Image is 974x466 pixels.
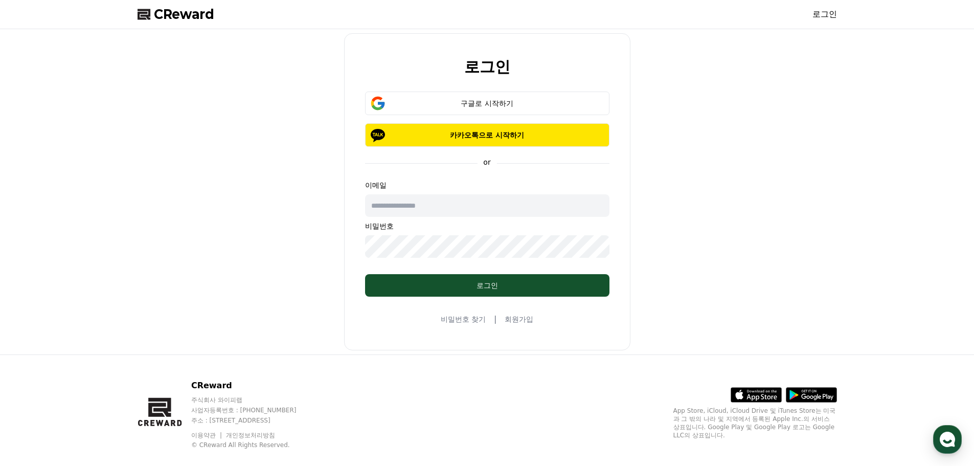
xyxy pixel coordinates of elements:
button: 구글로 시작하기 [365,92,609,115]
a: 이용약관 [191,432,223,439]
a: CReward [138,6,214,23]
a: 개인정보처리방침 [226,432,275,439]
p: CReward [191,380,316,392]
p: 사업자등록번호 : [PHONE_NUMBER] [191,406,316,414]
div: 로그인 [386,280,589,291]
p: 주소 : [STREET_ADDRESS] [191,416,316,425]
span: CReward [154,6,214,23]
a: 회원가입 [505,314,533,324]
p: 이메일 [365,180,609,190]
p: App Store, iCloud, iCloud Drive 및 iTunes Store는 미국과 그 밖의 나라 및 지역에서 등록된 Apple Inc.의 서비스 상표입니다. Goo... [673,407,837,439]
p: or [477,157,496,167]
button: 카카오톡으로 시작하기 [365,123,609,147]
p: 카카오톡으로 시작하기 [380,130,595,140]
span: | [494,313,496,325]
p: 비밀번호 [365,221,609,231]
h2: 로그인 [464,58,510,75]
p: © CReward All Rights Reserved. [191,441,316,449]
a: 비밀번호 찾기 [441,314,486,324]
button: 로그인 [365,274,609,297]
a: 로그인 [812,8,837,20]
p: 주식회사 와이피랩 [191,396,316,404]
div: 구글로 시작하기 [380,98,595,108]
